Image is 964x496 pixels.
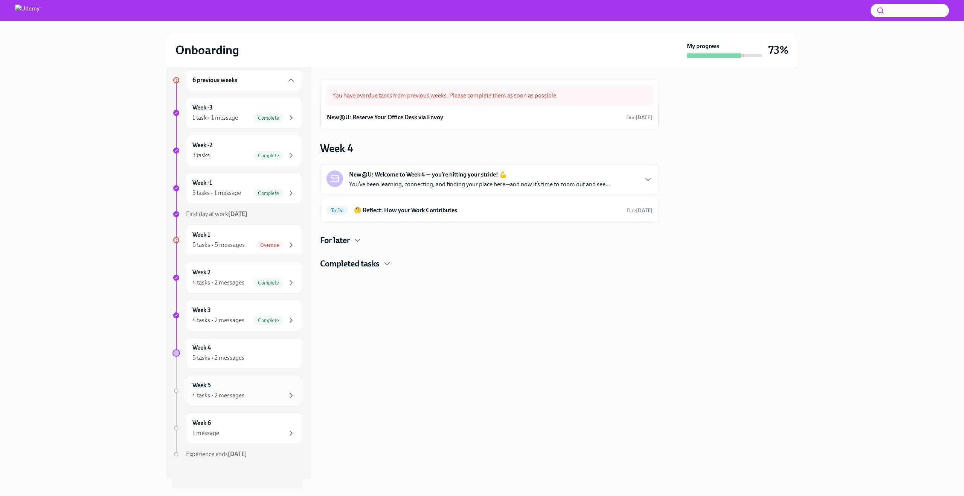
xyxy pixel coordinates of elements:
h6: Week -2 [192,141,212,149]
div: 1 message [192,429,219,437]
strong: My progress [687,42,719,50]
span: Complete [253,115,284,121]
h3: Week 4 [320,141,353,155]
span: August 30th, 2025 13:00 [626,114,652,121]
h6: Week 1 [192,231,210,239]
strong: [DATE] [636,114,652,121]
span: First day at work [186,210,247,218]
strong: New@U: Welcome to Week 4 — you’re hitting your stride! 💪 [349,170,507,179]
span: Complete [253,318,284,323]
h6: Week -1 [192,179,212,187]
a: Week -31 task • 1 messageComplete [172,97,302,129]
h6: Week 4 [192,344,211,352]
div: 4 tasks • 2 messages [192,391,244,400]
div: 5 tasks • 5 messages [192,241,245,249]
h6: Week 3 [192,306,211,314]
p: You’ve been learning, connecting, and finding your place here—and now it’s time to zoom out and s... [349,180,610,189]
a: Week 34 tasks • 2 messagesComplete [172,300,302,331]
a: To Do🤔 Reflect: How your Work ContributesDue[DATE] [326,204,653,216]
h6: Week -3 [192,103,213,112]
a: Week -23 tasksComplete [172,135,302,166]
img: Udemy [15,5,40,17]
a: Week 15 tasks • 5 messagesOverdue [172,224,302,256]
span: Due [627,207,653,214]
div: 1 task • 1 message [192,114,238,122]
h6: Week 2 [192,268,210,277]
strong: [DATE] [228,210,247,218]
a: Week -13 tasks • 1 messageComplete [172,172,302,204]
h2: Onboarding [175,43,239,58]
strong: [DATE] [636,207,653,214]
span: Due [626,114,652,121]
h6: New@U: Reserve Your Office Desk via Envoy [327,113,443,122]
h6: Week 5 [192,381,211,389]
span: To Do [326,208,348,213]
span: Experience ends [186,450,247,458]
span: September 20th, 2025 11:00 [627,207,653,214]
a: Week 45 tasks • 2 messages [172,337,302,369]
span: Complete [253,190,284,196]
div: 6 previous weeks [186,69,302,91]
h4: For later [320,235,350,246]
a: First day at work[DATE] [172,210,302,218]
h6: Week 6 [192,419,211,427]
span: Overdue [256,242,284,248]
strong: [DATE] [228,450,247,458]
div: 4 tasks • 2 messages [192,316,244,324]
div: 5 tasks • 2 messages [192,354,244,362]
div: 3 tasks [192,151,210,160]
div: Completed tasks [320,258,659,269]
h4: Completed tasks [320,258,380,269]
h6: 🤔 Reflect: How your Work Contributes [354,206,621,215]
h3: 73% [768,43,789,57]
div: 4 tasks • 2 messages [192,278,244,287]
a: Week 54 tasks • 2 messages [172,375,302,406]
div: For later [320,235,659,246]
a: New@U: Reserve Your Office Desk via EnvoyDue[DATE] [327,112,652,123]
a: Week 24 tasks • 2 messagesComplete [172,262,302,294]
span: Complete [253,153,284,158]
span: Complete [253,280,284,286]
div: You have overdue tasks from previous weeks. Please complete them as soon as possible. [326,85,653,106]
a: Week 61 message [172,412,302,444]
h6: 6 previous weeks [192,76,237,84]
div: 3 tasks • 1 message [192,189,241,197]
